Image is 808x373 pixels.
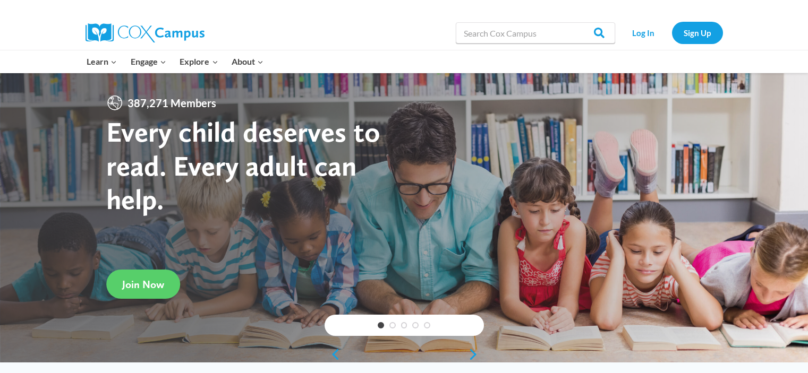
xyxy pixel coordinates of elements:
span: 387,271 Members [123,94,220,111]
div: content slider buttons [325,344,484,365]
span: Engage [131,55,166,68]
input: Search Cox Campus [456,22,615,44]
nav: Primary Navigation [80,50,270,73]
span: Join Now [122,278,164,291]
a: 1 [378,322,384,328]
img: Cox Campus [86,23,205,42]
a: 4 [412,322,419,328]
span: About [232,55,263,68]
a: 5 [424,322,430,328]
span: Learn [87,55,117,68]
nav: Secondary Navigation [620,22,723,44]
a: Sign Up [672,22,723,44]
a: previous [325,348,341,361]
a: next [468,348,484,361]
a: 3 [401,322,407,328]
span: Explore [180,55,218,68]
a: 2 [389,322,396,328]
a: Join Now [106,270,180,299]
strong: Every child deserves to read. Every adult can help. [106,115,380,216]
a: Log In [620,22,667,44]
